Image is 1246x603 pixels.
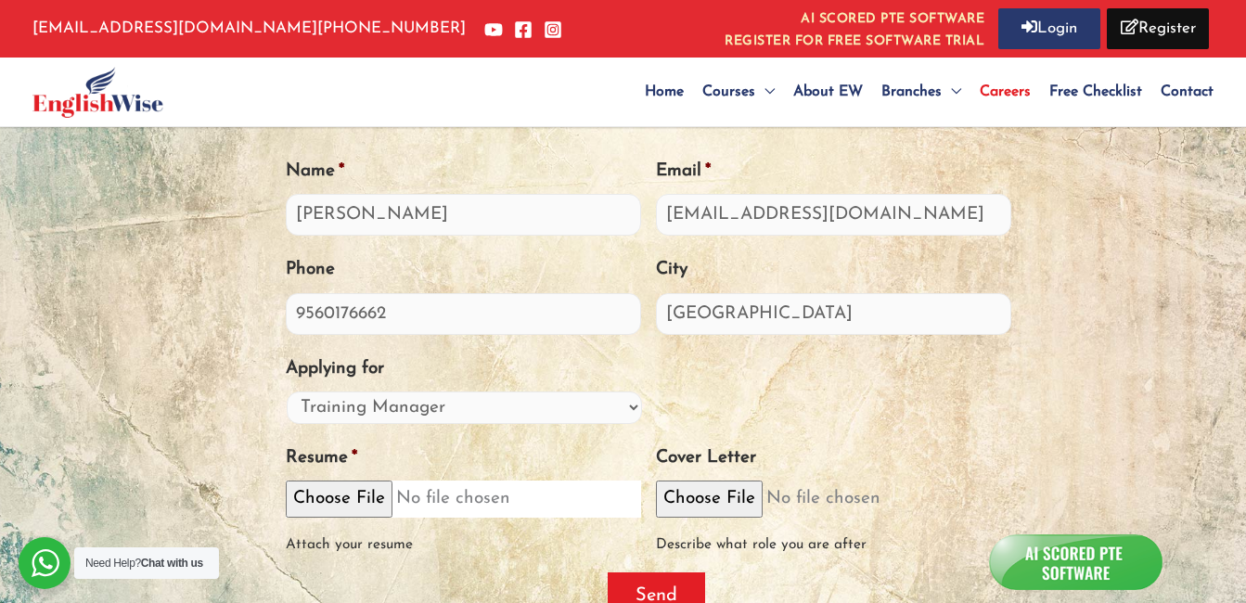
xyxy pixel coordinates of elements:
[881,84,942,99] span: Branches
[725,8,984,48] a: AI SCORED PTE SOFTWAREREGISTER FOR FREE SOFTWARE TRIAL
[793,84,863,99] span: About EW
[645,84,684,99] span: Home
[636,59,693,124] a: Home
[656,259,687,282] label: City
[286,447,357,470] label: Resume
[784,59,872,124] a: About EW
[636,59,1214,124] nav: Site Navigation
[725,8,984,31] i: AI SCORED PTE SOFTWARE
[702,84,755,99] span: Courses
[544,20,562,39] a: Instagram
[141,557,203,570] strong: Chat with us
[872,59,970,124] a: Branches
[693,59,784,124] a: Courses
[286,518,641,558] div: Attach your resume
[1049,84,1142,99] span: Free Checklist
[85,557,203,570] span: Need Help?
[1107,8,1209,49] a: Register
[286,259,335,282] label: Phone
[514,20,533,39] a: Facebook
[656,447,756,470] label: Cover Letter
[32,15,466,43] p: [PHONE_NUMBER]
[998,8,1100,49] a: Login
[656,160,711,184] label: Email
[286,358,384,381] label: Applying for
[993,535,1158,588] img: icon_a.png
[1161,84,1214,99] span: Contact
[656,518,1011,558] div: Describe what role you are after
[32,67,163,118] img: English Wise
[1151,59,1214,124] a: Contact
[1040,59,1151,124] a: Free Checklist
[286,160,344,184] label: Name
[970,59,1040,124] a: Careers
[32,20,317,36] a: [EMAIL_ADDRESS][DOMAIN_NAME]
[484,20,503,39] a: YouTube
[980,84,1031,99] span: Careers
